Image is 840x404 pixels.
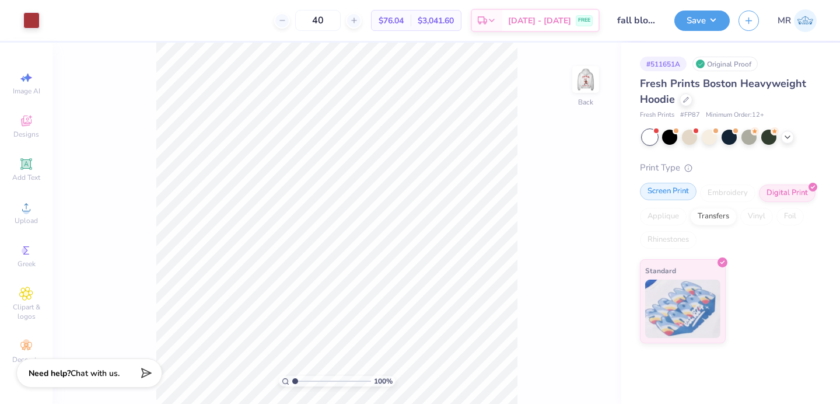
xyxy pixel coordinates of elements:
[640,183,696,200] div: Screen Print
[13,86,40,96] span: Image AI
[12,355,40,364] span: Decorate
[778,14,791,27] span: MR
[379,15,404,27] span: $76.04
[6,302,47,321] span: Clipart & logos
[640,231,696,249] div: Rhinestones
[574,68,597,91] img: Back
[645,280,720,338] img: Standard
[640,110,674,120] span: Fresh Prints
[640,208,687,225] div: Applique
[700,184,755,202] div: Embroidery
[640,57,687,71] div: # 511651A
[374,376,393,386] span: 100 %
[578,97,593,107] div: Back
[71,368,120,379] span: Chat with us.
[640,161,817,175] div: Print Type
[13,130,39,139] span: Designs
[29,368,71,379] strong: Need help?
[645,264,676,277] span: Standard
[578,16,590,25] span: FREE
[17,259,36,269] span: Greek
[508,15,571,27] span: [DATE] - [DATE]
[794,9,817,32] img: Micaela Rothenbuhler
[776,208,804,225] div: Foil
[692,57,758,71] div: Original Proof
[680,110,700,120] span: # FP87
[12,173,40,182] span: Add Text
[740,208,773,225] div: Vinyl
[706,110,764,120] span: Minimum Order: 12 +
[15,216,38,225] span: Upload
[295,10,341,31] input: – –
[759,184,815,202] div: Digital Print
[418,15,454,27] span: $3,041.60
[640,76,806,106] span: Fresh Prints Boston Heavyweight Hoodie
[778,9,817,32] a: MR
[674,11,730,31] button: Save
[608,9,666,32] input: Untitled Design
[690,208,737,225] div: Transfers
